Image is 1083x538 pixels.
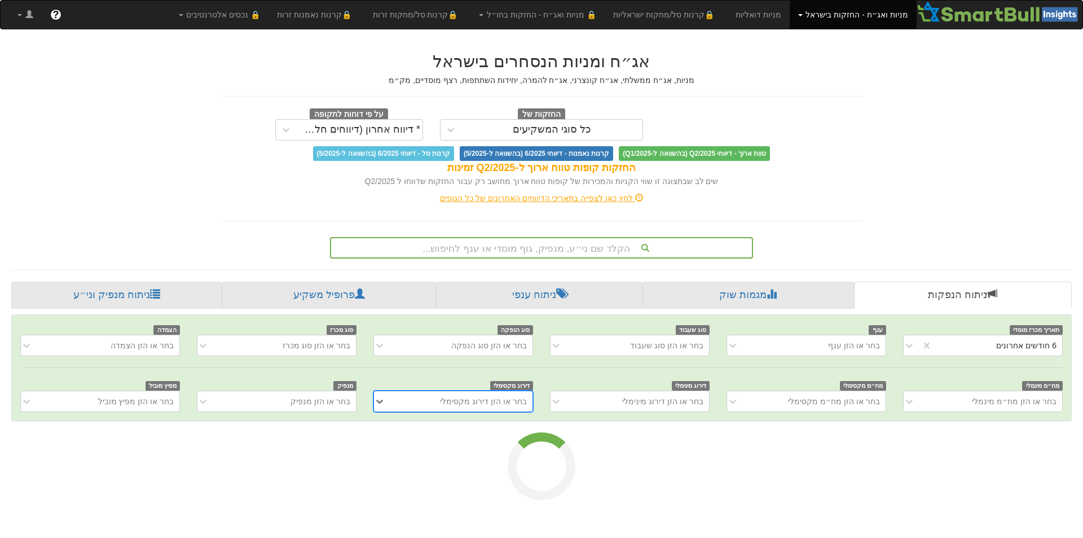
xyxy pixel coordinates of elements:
span: החזקות של [518,108,565,121]
div: בחר או הזן מפיץ מוביל [98,396,174,407]
div: הקלד שם ני״ע, מנפיק, גוף מוסדי או ענף לחיפוש... [331,238,752,257]
a: פרופיל משקיע [222,282,435,309]
a: ניתוח מנפיק וני״ע [11,282,222,309]
div: בחר או הזן סוג שעבוד [630,340,703,351]
div: בחר או הזן הצמדה [111,340,174,351]
div: לחץ כאן לצפייה בתאריכי הדיווחים האחרונים של כל הגופים [212,193,871,204]
div: בחר או הזן מח״מ מקסימלי [788,396,880,407]
a: 🔒קרנות נאמנות זרות [268,1,364,29]
span: סוג שעבוד [676,325,710,335]
span: טווח ארוך - דיווחי Q2/2025 (בהשוואה ל-Q1/2025) [619,146,770,161]
div: החזקות קופות טווח ארוך ל-Q2/2025 זמינות [220,161,863,176]
h2: אג״ח ומניות הנסחרים בישראל [220,52,863,71]
a: מניות דואליות [727,1,790,29]
span: דירוג מקסימלי [490,381,534,391]
h5: מניות, אג״ח ממשלתי, אג״ח קונצרני, אג״ח להמרה, יחידות השתתפות, רצף מוסדיים, מק״מ [220,76,863,85]
div: בחר או הזן דירוג מקסימלי [440,396,527,407]
a: ניתוח הנפקות [854,282,1072,309]
a: 🔒 נכסים אלטרנטיבים [170,1,269,29]
span: הצמדה [153,325,180,335]
span: דירוג מינימלי [672,381,710,391]
div: בחר או הזן מנפיק [290,396,350,407]
span: על פי דוחות לתקופה [310,108,388,121]
span: מח״מ מקסימלי [840,381,887,391]
span: מח״מ מינמלי [1022,381,1063,391]
span: קרנות סל - דיווחי 6/2025 (בהשוואה ל-5/2025) [313,146,454,161]
span: סוג מכרז [327,325,357,335]
div: 6 חודשים אחרונים [996,340,1056,351]
a: מניות ואג״ח - החזקות בישראל [790,1,917,29]
a: 🔒קרנות סל/מחקות זרות [364,1,470,29]
a: מגמות שוק [642,282,853,309]
div: בחר או הזן דירוג מינימלי [622,396,703,407]
a: ? [42,1,70,29]
span: סוג הנפקה [498,325,534,335]
span: תאריך מכרז מוסדי [1010,325,1063,335]
div: * דיווח אחרון (דיווחים חלקיים) [299,124,421,135]
span: מפיץ מוביל [146,381,180,391]
a: 🔒קרנות סל/מחקות ישראליות [605,1,727,29]
span: ? [52,9,59,20]
span: ענף [869,325,886,335]
div: שים לב שבתצוגה זו שווי הקניות והמכירות של קופות טווח ארוך מחושב רק עבור החזקות שדווחו ל Q2/2025 [220,176,863,187]
div: בחר או הזן סוג מכרז [283,340,351,351]
a: 🔒 מניות ואג״ח - החזקות בחו״ל [470,1,605,29]
img: Smartbull [917,1,1082,23]
div: בחר או הזן מח״מ מינמלי [972,396,1056,407]
a: ניתוח ענפי [436,282,642,309]
span: מנפיק [333,381,356,391]
div: בחר או הזן ענף [828,340,880,351]
span: קרנות נאמנות - דיווחי 6/2025 (בהשוואה ל-5/2025) [460,146,613,161]
div: בחר או הזן סוג הנפקה [451,340,527,351]
div: כל סוגי המשקיעים [513,124,591,135]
